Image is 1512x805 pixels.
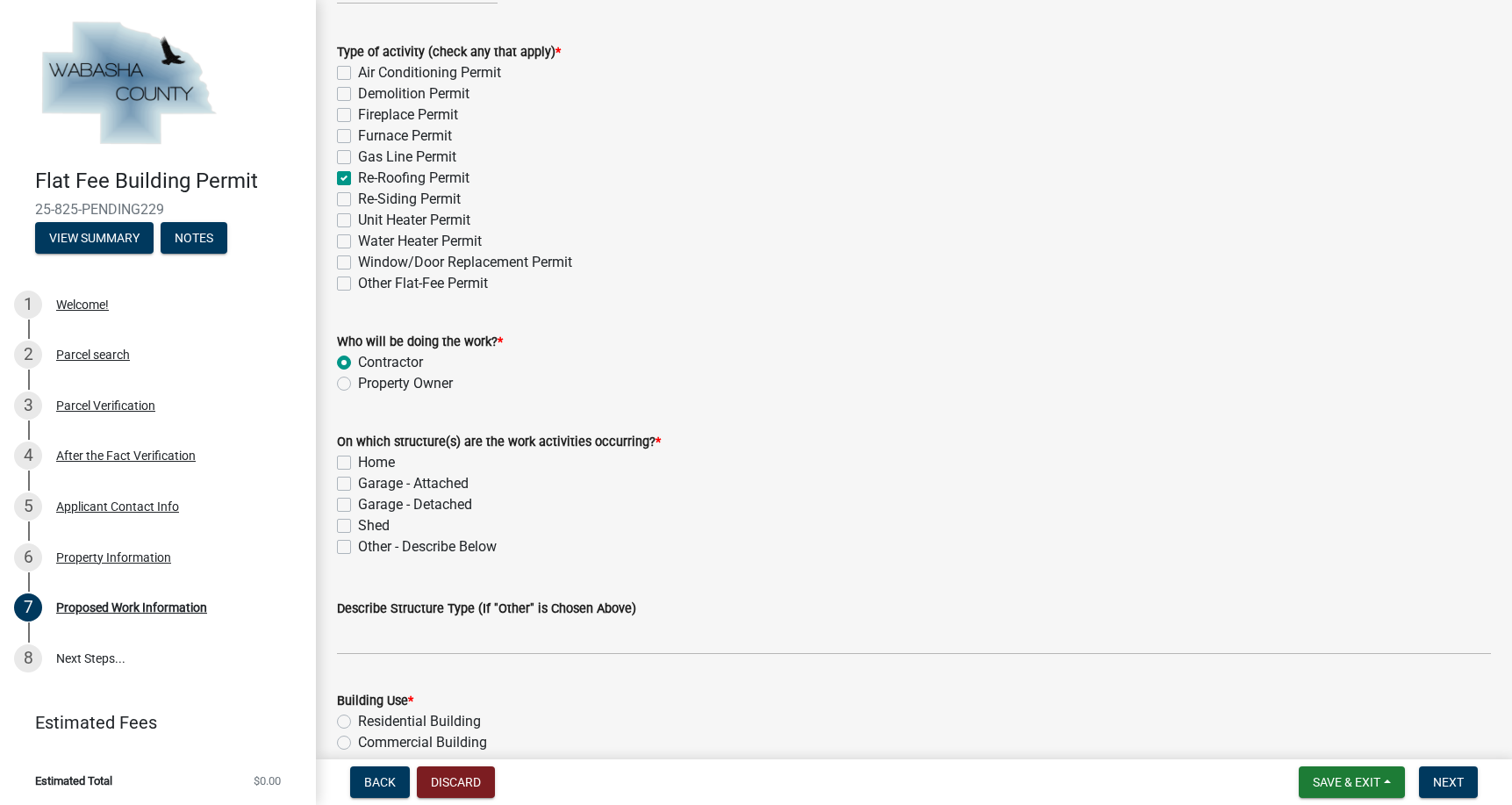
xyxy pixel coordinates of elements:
label: Demolition Permit [358,83,469,104]
div: 1 [14,291,42,319]
label: Contractor [358,352,423,373]
div: 2 [14,341,42,369]
img: Wabasha County, Minnesota [35,18,221,150]
span: Estimated Total [35,775,112,787]
h4: Flat Fee Building Permit [35,169,302,194]
div: 7 [14,593,42,622]
button: Discard [417,766,495,798]
label: Water Heater Permit [358,231,482,252]
label: Re-Siding Permit [358,189,461,210]
div: Parcel search [56,349,130,361]
label: Shed [358,515,390,536]
div: Parcel Verification [56,399,155,412]
div: 4 [14,442,42,470]
div: 6 [14,543,42,571]
label: Unit Heater Permit [358,210,470,231]
label: Re-Roofing Permit [358,168,469,189]
span: 25-825-PENDING229 [35,201,281,218]
div: Proposed Work Information [56,601,207,614]
button: Back [350,766,410,798]
div: 8 [14,644,42,672]
div: 3 [14,392,42,420]
label: Furnace Permit [358,126,452,147]
div: After the Fact Verification [56,449,196,462]
label: Type of activity (check any that apply) [337,47,561,59]
label: Residential Building [358,711,481,732]
label: Who will be doing the work? [337,336,503,349]
span: Back [364,775,396,789]
label: Garage - Attached [358,473,469,494]
button: Next [1419,766,1478,798]
label: Property Owner [358,373,453,394]
label: Describe Structure Type (If "Other" is Chosen Above) [337,603,636,615]
div: Applicant Contact Info [56,500,179,513]
label: Air Conditioning Permit [358,62,501,83]
label: On which structure(s) are the work activities occurring? [337,436,661,449]
div: 5 [14,492,42,521]
label: Commercial Building [358,732,487,753]
span: $0.00 [254,775,281,787]
span: Next [1433,775,1464,789]
a: Estimated Fees [14,705,288,740]
label: Building Use [337,695,413,708]
wm-modal-confirm: Summary [35,232,154,246]
button: Save & Exit [1299,766,1405,798]
label: Other - Describe Below [358,536,497,557]
label: Gas Line Permit [358,147,456,168]
button: View Summary [35,222,154,254]
div: Welcome! [56,298,109,311]
button: Notes [161,222,227,254]
label: Window/Door Replacement Permit [358,252,572,273]
label: Fireplace Permit [358,104,458,126]
label: Garage - Detached [358,494,472,515]
span: Save & Exit [1313,775,1380,789]
div: Property Information [56,551,171,564]
label: Home [358,452,395,473]
wm-modal-confirm: Notes [161,232,227,246]
label: Other Flat-Fee Permit [358,273,488,294]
